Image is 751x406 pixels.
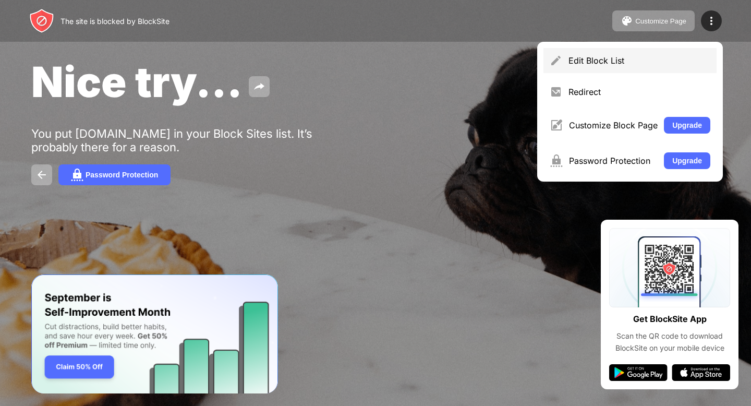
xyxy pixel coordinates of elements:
div: Password Protection [569,156,658,166]
img: app-store.svg [672,364,730,381]
img: menu-redirect.svg [550,86,562,98]
div: Customize Page [635,17,686,25]
button: Upgrade [664,152,710,169]
div: Customize Block Page [569,120,658,130]
img: header-logo.svg [29,8,54,33]
button: Password Protection [58,164,171,185]
img: password.svg [71,169,83,181]
img: qrcode.svg [609,228,730,307]
img: back.svg [35,169,48,181]
div: Password Protection [86,171,158,179]
iframe: Banner [31,274,278,394]
div: Get BlockSite App [633,312,707,327]
img: menu-icon.svg [705,15,718,27]
img: pallet.svg [621,15,633,27]
span: Nice try... [31,56,243,107]
img: share.svg [253,80,265,93]
div: The site is blocked by BlockSite [60,17,169,26]
div: You put [DOMAIN_NAME] in your Block Sites list. It’s probably there for a reason. [31,127,354,154]
img: google-play.svg [609,364,668,381]
img: menu-pencil.svg [550,54,562,67]
button: Customize Page [612,10,695,31]
div: Redirect [568,87,710,97]
img: menu-customize.svg [550,119,563,132]
img: menu-password.svg [550,154,563,167]
div: Edit Block List [568,55,710,66]
button: Upgrade [664,117,710,134]
div: Scan the QR code to download BlockSite on your mobile device [609,330,730,354]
